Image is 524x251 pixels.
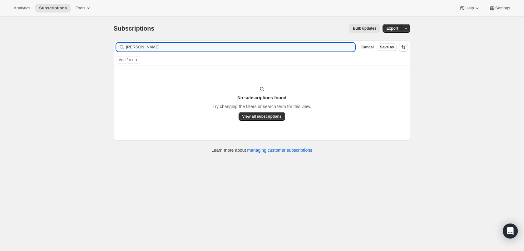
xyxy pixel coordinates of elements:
button: Help [455,4,484,12]
span: Save as [380,45,394,50]
span: Export [386,26,398,31]
button: Subscriptions [35,4,71,12]
span: Add filter [119,57,134,62]
button: Cancel [359,43,376,51]
span: Subscriptions [114,25,155,32]
input: Filter subscribers [126,43,355,52]
h3: No subscriptions found [237,95,286,101]
button: Save as [378,43,397,51]
button: View all subscriptions [239,112,285,121]
span: View all subscriptions [242,114,282,119]
button: Bulk updates [349,24,380,33]
button: Settings [485,4,514,12]
div: Open Intercom Messenger [503,224,518,239]
button: Analytics [10,4,34,12]
button: Sort the results [399,43,408,52]
span: Bulk updates [353,26,376,31]
span: Cancel [361,45,373,50]
a: managing customer subscriptions [247,148,312,153]
button: Add filter [116,56,141,64]
span: Settings [495,6,510,11]
button: Export [383,24,402,33]
span: Analytics [14,6,30,11]
span: Subscriptions [39,6,67,11]
p: Learn more about [211,147,312,153]
span: Help [465,6,474,11]
p: Try changing the filters or search term for this view. [212,103,311,110]
button: Tools [72,4,95,12]
span: Tools [76,6,85,11]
